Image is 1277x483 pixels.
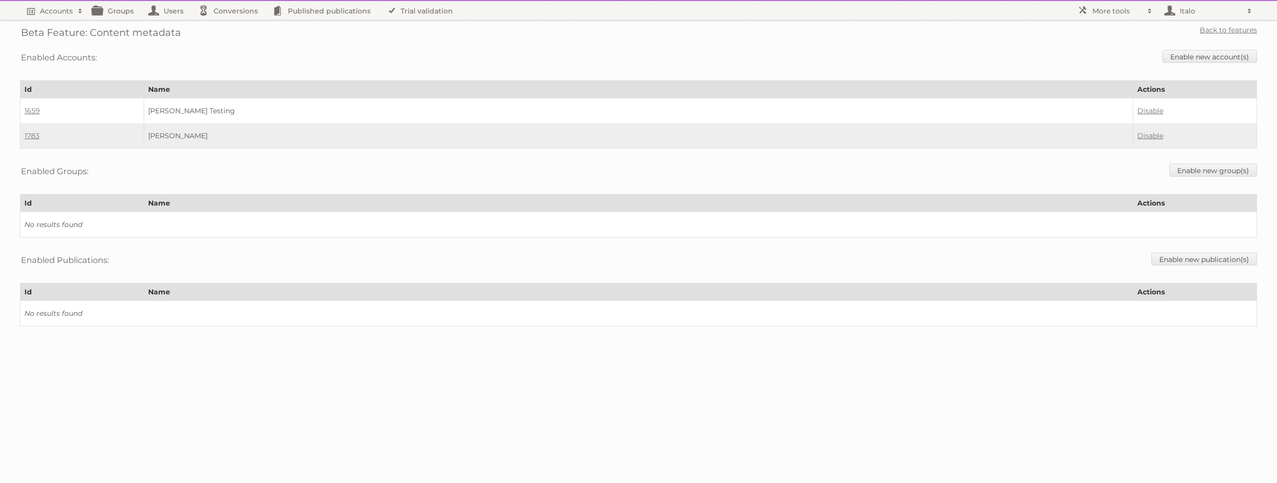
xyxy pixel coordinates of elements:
a: Back to features [1200,25,1257,34]
a: Trial validation [381,1,463,20]
a: 1659 [24,106,40,115]
a: Accounts [20,1,88,20]
h2: Italo [1177,6,1242,16]
h3: Enabled Publications: [21,252,109,267]
a: Conversions [194,1,268,20]
td: [PERSON_NAME] Testing [144,98,1133,124]
th: Id [20,195,144,212]
i: No results found [24,220,82,229]
i: No results found [24,309,82,318]
h3: Enabled Accounts: [21,50,97,65]
h3: Enabled Groups: [21,164,88,179]
th: Name [144,195,1133,212]
th: Actions [1133,81,1257,98]
h2: Accounts [40,6,73,16]
a: Disable [1137,106,1163,115]
a: Users [144,1,194,20]
a: Enable new account(s) [1162,50,1257,63]
a: 1783 [24,131,39,140]
a: More tools [1072,1,1157,20]
a: Enable new group(s) [1169,164,1257,177]
th: Name [144,283,1133,301]
th: Id [20,283,144,301]
h2: Beta Feature: Content metadata [21,25,181,40]
h2: More tools [1092,6,1142,16]
th: Id [20,81,144,98]
a: Groups [88,1,144,20]
th: Name [144,81,1133,98]
td: [PERSON_NAME] [144,123,1133,149]
th: Actions [1133,283,1257,301]
a: Published publications [268,1,381,20]
a: Italo [1157,1,1257,20]
th: Actions [1133,195,1257,212]
a: Disable [1137,131,1163,140]
a: Enable new publication(s) [1151,252,1257,265]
